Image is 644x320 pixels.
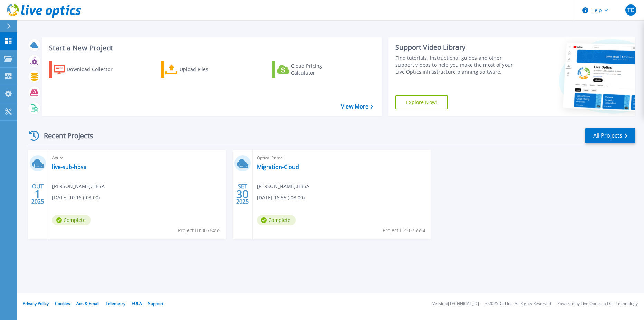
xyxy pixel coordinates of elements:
span: Project ID: 3075554 [383,227,425,234]
h3: Start a New Project [49,44,373,52]
span: [DATE] 10:16 (-03:00) [52,194,100,201]
span: Azure [52,154,222,162]
a: Ads & Email [76,301,99,307]
a: All Projects [585,128,635,143]
a: live-sub-hbsa [52,163,87,170]
div: Cloud Pricing Calculator [291,63,346,76]
li: Powered by Live Optics, a Dell Technology [557,302,638,306]
span: [PERSON_NAME] , HBSA [52,182,105,190]
a: Telemetry [106,301,125,307]
span: Complete [52,215,91,225]
a: Upload Files [161,61,238,78]
span: Project ID: 3076455 [178,227,221,234]
a: Cookies [55,301,70,307]
div: Download Collector [67,63,122,76]
a: Privacy Policy [23,301,49,307]
div: OUT 2025 [31,181,44,207]
a: Migration-Cloud [257,163,299,170]
a: Download Collector [49,61,126,78]
a: Explore Now! [395,95,448,109]
span: Optical Prime [257,154,426,162]
div: SET 2025 [236,181,249,207]
a: View More [341,103,373,110]
div: Upload Files [180,63,235,76]
span: 1 [35,191,41,197]
div: Recent Projects [27,127,103,144]
span: [PERSON_NAME] , HBSA [257,182,309,190]
li: Version: [TECHNICAL_ID] [432,302,479,306]
li: © 2025 Dell Inc. All Rights Reserved [485,302,551,306]
span: [DATE] 16:55 (-03:00) [257,194,305,201]
span: Complete [257,215,296,225]
a: EULA [132,301,142,307]
span: 30 [236,191,249,197]
a: Support [148,301,163,307]
div: Find tutorials, instructional guides and other support videos to help you make the most of your L... [395,55,521,75]
span: TC [627,7,634,13]
a: Cloud Pricing Calculator [272,61,349,78]
div: Support Video Library [395,43,521,52]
